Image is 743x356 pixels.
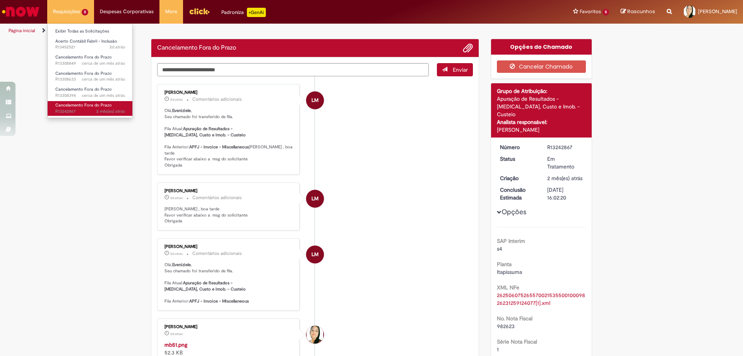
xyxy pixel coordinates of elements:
p: [PERSON_NAME] , boa tarde Favor verificar abaixo a msg do solicitante Obrigada [164,206,293,224]
a: Aberto R13308394 : Cancelamento Fora do Prazo [48,85,133,100]
div: Luciana Mauruto [306,246,324,263]
span: LM [312,91,318,110]
div: Apuração de Resultados - [MEDICAL_DATA], Custo e Imob. - Custeio [497,95,586,118]
div: Grupo de Atribuição: [497,87,586,95]
time: 27/08/2025 13:56:25 [170,97,183,102]
span: Cancelamento Fora do Prazo [55,102,112,108]
span: 982623 [497,323,515,330]
a: Página inicial [9,28,35,34]
div: [PERSON_NAME] [164,244,293,249]
dt: Status [494,155,542,163]
time: 27/08/2025 13:56:25 [170,251,183,256]
a: Aberto R13242867 : Cancelamento Fora do Prazo [48,101,133,115]
div: Luciana Mauruto [306,91,324,109]
span: More [165,8,177,15]
time: 27/08/2025 13:56:25 [170,196,183,200]
a: mb51.png [164,341,187,348]
div: [PERSON_NAME] [164,90,293,95]
span: R13308394 [55,93,125,99]
b: APFJ - Invoice - Miscellaneous [189,298,249,304]
span: Enviar [453,66,468,73]
div: Eveniziele Rodrigues Da Silva [306,326,324,344]
b: Apuração de Resultados - [MEDICAL_DATA], Custo e Imob. - Custeio [164,280,246,292]
p: Olá, , Seu chamado foi transferido de fila. Fila Atual: Fila Anterior: [PERSON_NAME] , boa tarde ... [164,108,293,169]
div: Padroniza [221,8,266,17]
button: Enviar [437,63,473,76]
b: Eveniziele [172,262,191,268]
ul: Requisições [47,23,133,118]
b: APFJ - Invoice - Miscellaneous [189,144,249,150]
span: Cancelamento Fora do Prazo [55,71,112,76]
span: 2d atrás [170,97,183,102]
span: 2d atrás [110,44,125,50]
dt: Número [494,143,542,151]
span: 5 [82,9,88,15]
span: cerca de um mês atrás [82,93,125,98]
time: 21/07/2025 10:01:49 [82,76,125,82]
img: click_logo_yellow_360x200.png [189,5,210,17]
time: 04/07/2025 14:02:17 [96,108,125,114]
img: ServiceNow [1,4,41,19]
span: R13242867 [55,108,125,115]
time: 04/07/2025 14:02:16 [547,175,582,182]
div: [PERSON_NAME] [497,126,586,134]
span: Despesas Corporativas [100,8,154,15]
small: Comentários adicionais [192,96,242,103]
dt: Conclusão Estimada [494,186,542,201]
button: Cancelar Chamado [497,60,586,73]
span: R13452521 [55,44,125,50]
h2: Cancelamento Fora do Prazo Histórico de tíquete [157,45,236,52]
b: No. Nota Fiscal [497,315,532,322]
div: [PERSON_NAME] [164,189,293,193]
span: 5 [603,9,609,15]
div: Luciana Mauruto [306,190,324,208]
div: Em Tratamento [547,155,583,170]
time: 27/08/2025 12:49:17 [170,332,183,336]
span: 1 [497,346,499,353]
b: XML NFe [497,284,519,291]
span: s4 [497,245,502,252]
time: 27/08/2025 13:45:40 [110,44,125,50]
span: 2d atrás [170,251,183,256]
p: Olá, , Seu chamado foi transferido de fila. Fila Atual: Fila Anterior: [164,262,293,304]
span: LM [312,189,318,208]
b: SAP Interim [497,237,525,244]
b: Planta [497,261,512,268]
span: 2 mês(es) atrás [547,175,582,182]
ul: Trilhas de página [6,24,490,38]
button: Adicionar anexos [463,43,473,53]
time: 21/07/2025 10:38:20 [82,60,125,66]
div: R13242867 [547,143,583,151]
span: Rascunhos [627,8,655,15]
div: Analista responsável: [497,118,586,126]
small: Comentários adicionais [192,194,242,201]
a: Download de 26250607526557002153550010009826231259124077[1].xml [497,292,585,306]
b: Série Nota Fiscal [497,338,537,345]
span: Cancelamento Fora do Prazo [55,86,112,92]
span: R13308633 [55,76,125,83]
textarea: Digite sua mensagem aqui... [157,63,429,76]
p: +GenAi [247,8,266,17]
b: Apuração de Resultados - [MEDICAL_DATA], Custo e Imob. - Custeio [164,126,246,138]
a: Rascunhos [621,8,655,15]
span: LM [312,245,318,264]
span: Itapissuma [497,268,522,275]
span: Requisições [53,8,80,15]
span: 2 mês(es) atrás [96,108,125,114]
span: Acerto Contábil Fabril - Inclusão [55,38,117,44]
div: [PERSON_NAME] [164,325,293,329]
span: cerca de um mês atrás [82,60,125,66]
span: 2d atrás [170,196,183,200]
div: 04/07/2025 14:02:16 [547,174,583,182]
span: 2d atrás [170,332,183,336]
a: Aberto R13308633 : Cancelamento Fora do Prazo [48,69,133,84]
span: [PERSON_NAME] [698,8,737,15]
small: Comentários adicionais [192,250,242,257]
span: Favoritos [580,8,601,15]
div: [DATE] 16:02:20 [547,186,583,201]
span: cerca de um mês atrás [82,76,125,82]
a: Aberto R13452521 : Acerto Contábil Fabril - Inclusão [48,37,133,52]
span: Cancelamento Fora do Prazo [55,54,112,60]
div: Opções do Chamado [491,39,592,55]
